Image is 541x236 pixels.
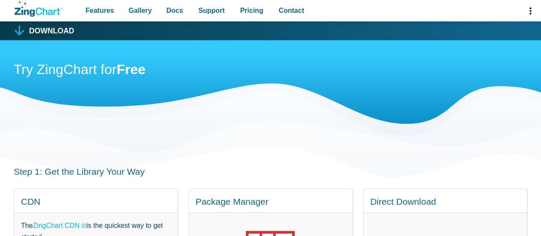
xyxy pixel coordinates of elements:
[195,196,345,207] h4: Package Manager
[279,5,304,16] span: Contact
[86,5,114,16] span: Features
[198,5,225,16] span: Support
[117,62,146,77] strong: Free
[29,27,74,35] h1: Download
[14,61,527,80] h2: Try ZingChart for
[15,1,63,17] a: ZingChart Logo. Click to return to the homepage
[370,196,520,207] h4: Direct Download
[129,5,152,16] span: Gallery
[166,5,183,16] span: Docs
[33,220,86,231] a: ZingChart CDN
[240,5,263,16] span: Pricing
[21,196,171,207] h4: CDN
[14,166,527,177] h3: Step 1: Get the Library Your Way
